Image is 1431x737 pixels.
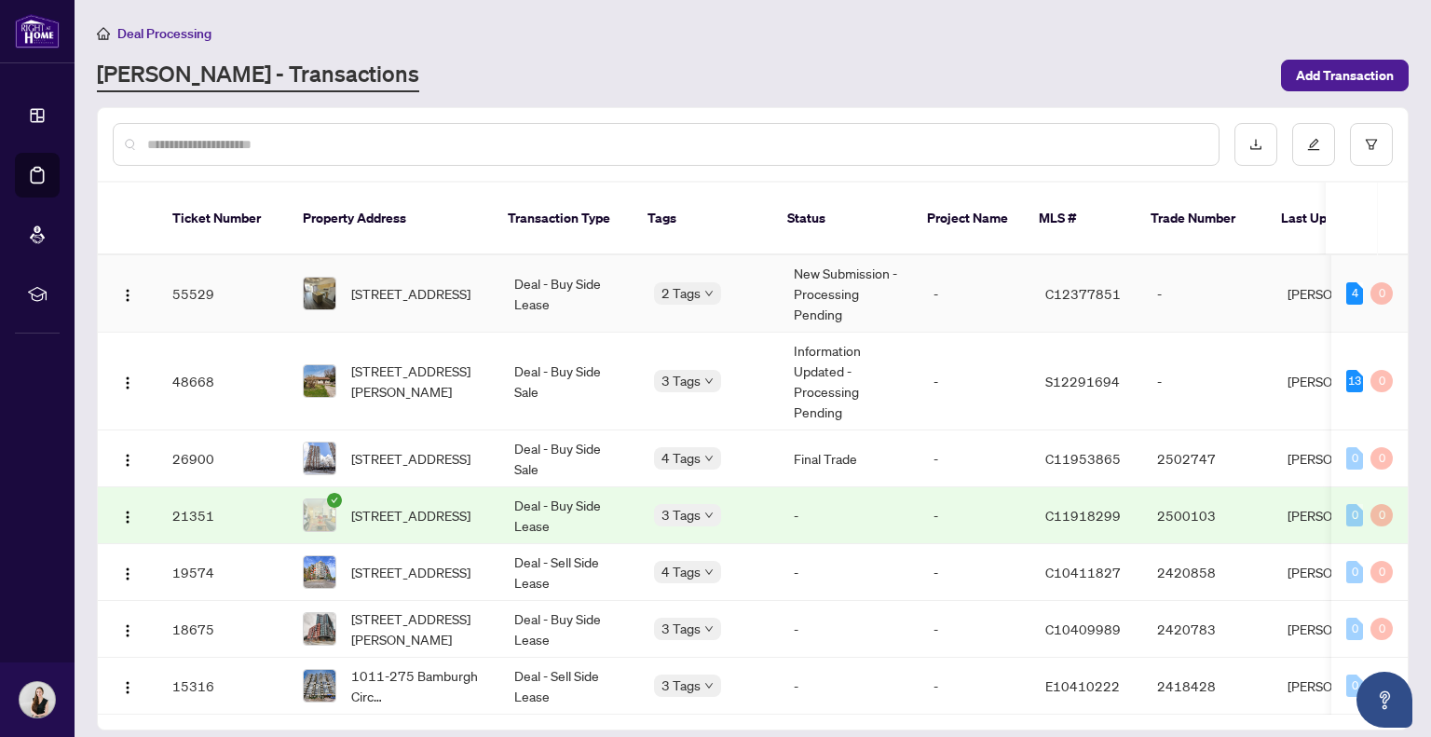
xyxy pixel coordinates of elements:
div: 0 [1370,282,1393,305]
td: Deal - Buy Side Sale [499,430,639,487]
img: thumbnail-img [304,556,335,588]
span: filter [1365,138,1378,151]
button: Add Transaction [1281,60,1409,91]
div: 0 [1346,618,1363,640]
td: Deal - Buy Side Lease [499,255,639,333]
td: 18675 [157,601,288,658]
td: - [919,658,1030,715]
button: download [1234,123,1277,166]
span: 3 Tags [661,675,701,696]
td: - [779,544,919,601]
th: Last Updated By [1266,183,1406,255]
span: E10410222 [1045,677,1120,694]
span: [STREET_ADDRESS][PERSON_NAME] [351,361,484,402]
td: - [1142,333,1273,430]
td: Final Trade [779,430,919,487]
span: home [97,27,110,40]
td: - [919,430,1030,487]
td: - [919,544,1030,601]
img: logo [15,14,60,48]
button: Logo [113,279,143,308]
span: check-circle [327,493,342,508]
button: Logo [113,614,143,644]
td: Deal - Sell Side Lease [499,544,639,601]
td: - [919,333,1030,430]
img: Profile Icon [20,682,55,717]
button: Logo [113,671,143,701]
th: Property Address [288,183,493,255]
span: 2 Tags [661,282,701,304]
button: Open asap [1356,672,1412,728]
button: Logo [113,557,143,587]
td: - [779,658,919,715]
div: 0 [1370,447,1393,470]
th: Project Name [912,183,1024,255]
span: [STREET_ADDRESS] [351,562,470,582]
td: [PERSON_NAME] [1273,601,1412,658]
span: C10409989 [1045,621,1121,637]
span: 4 Tags [661,447,701,469]
img: thumbnail-img [304,278,335,309]
img: Logo [120,680,135,695]
td: 2502747 [1142,430,1273,487]
th: Trade Number [1136,183,1266,255]
td: Information Updated - Processing Pending [779,333,919,430]
span: down [704,376,714,386]
img: Logo [120,623,135,638]
span: C11953865 [1045,450,1121,467]
span: 3 Tags [661,504,701,525]
td: - [1142,255,1273,333]
td: - [919,601,1030,658]
span: [STREET_ADDRESS] [351,448,470,469]
img: Logo [120,453,135,468]
button: filter [1350,123,1393,166]
td: Deal - Buy Side Sale [499,333,639,430]
span: edit [1307,138,1320,151]
span: C11918299 [1045,507,1121,524]
td: [PERSON_NAME] [1273,544,1412,601]
td: 19574 [157,544,288,601]
td: Deal - Sell Side Lease [499,658,639,715]
div: 0 [1370,561,1393,583]
button: Logo [113,444,143,473]
button: Logo [113,500,143,530]
td: 26900 [157,430,288,487]
span: download [1249,138,1262,151]
td: 55529 [157,255,288,333]
td: [PERSON_NAME] [1273,333,1412,430]
img: thumbnail-img [304,670,335,702]
span: 3 Tags [661,618,701,639]
td: Deal - Buy Side Lease [499,601,639,658]
th: Tags [633,183,772,255]
span: 3 Tags [661,370,701,391]
span: down [704,511,714,520]
td: 48668 [157,333,288,430]
td: 2418428 [1142,658,1273,715]
span: 4 Tags [661,561,701,582]
div: 0 [1346,561,1363,583]
span: C12377851 [1045,285,1121,302]
td: - [919,487,1030,544]
img: thumbnail-img [304,443,335,474]
button: edit [1292,123,1335,166]
span: [STREET_ADDRESS] [351,283,470,304]
div: 0 [1346,504,1363,526]
span: Deal Processing [117,25,211,42]
td: [PERSON_NAME] [1273,487,1412,544]
td: - [919,255,1030,333]
img: thumbnail-img [304,499,335,531]
img: Logo [120,288,135,303]
th: Status [772,183,912,255]
div: 0 [1346,447,1363,470]
img: Logo [120,375,135,390]
span: down [704,681,714,690]
div: 0 [1370,618,1393,640]
th: MLS # [1024,183,1136,255]
div: 0 [1346,675,1363,697]
span: [STREET_ADDRESS] [351,505,470,525]
td: 2500103 [1142,487,1273,544]
a: [PERSON_NAME] - Transactions [97,59,419,92]
img: thumbnail-img [304,613,335,645]
img: thumbnail-img [304,365,335,397]
div: 0 [1370,370,1393,392]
